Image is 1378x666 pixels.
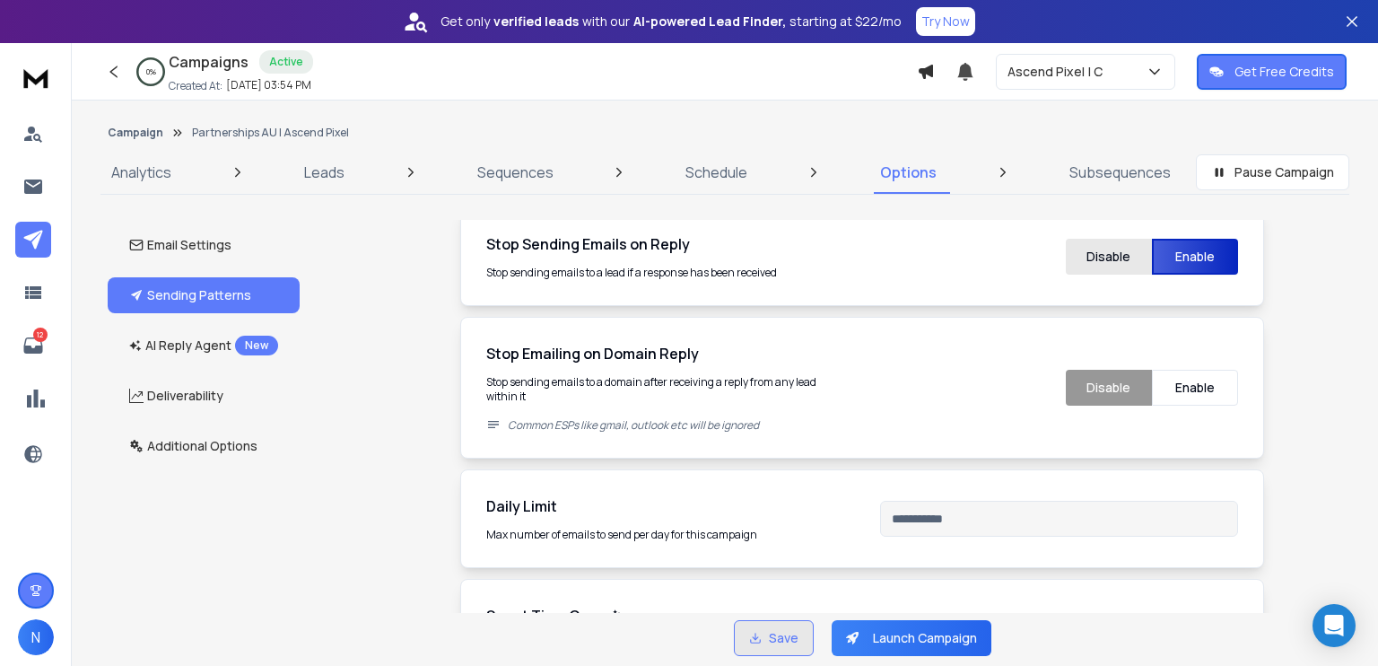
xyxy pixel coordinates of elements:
button: Pause Campaign [1196,154,1349,190]
p: Options [880,162,937,183]
p: 0 % [146,66,156,77]
p: Created At: [169,79,222,93]
p: Subsequences [1069,162,1171,183]
p: Ascend Pixel | C [1007,63,1110,81]
button: Get Free Credits [1197,54,1347,90]
button: N [18,619,54,655]
p: Get Free Credits [1234,63,1334,81]
p: Email Settings [129,236,231,254]
button: Email Settings [108,227,300,263]
a: Leads [293,151,355,194]
button: Campaign [108,126,163,140]
p: Leads [304,162,344,183]
img: logo [18,61,54,94]
h1: Campaigns [169,51,249,73]
p: Try Now [921,13,970,31]
button: Enable [1152,239,1238,275]
a: Schedule [675,151,758,194]
p: Schedule [685,162,747,183]
div: Active [259,50,313,74]
h1: Stop Sending Emails on Reply [486,233,844,255]
a: 12 [15,328,51,364]
p: [DATE] 03:54 PM [226,78,311,92]
strong: verified leads [493,13,579,31]
a: Sequences [467,151,564,194]
p: 12 [33,328,48,342]
p: Get only with our starting at $22/mo [440,13,902,31]
p: Partnerships AU | Ascend Pixel [192,126,349,140]
button: Disable [1066,239,1152,275]
button: Try Now [916,7,975,36]
a: Subsequences [1059,151,1182,194]
a: Options [869,151,947,194]
p: Sequences [477,162,554,183]
strong: AI-powered Lead Finder, [633,13,786,31]
p: Analytics [111,162,171,183]
div: Open Intercom Messenger [1313,604,1356,647]
a: Analytics [100,151,182,194]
